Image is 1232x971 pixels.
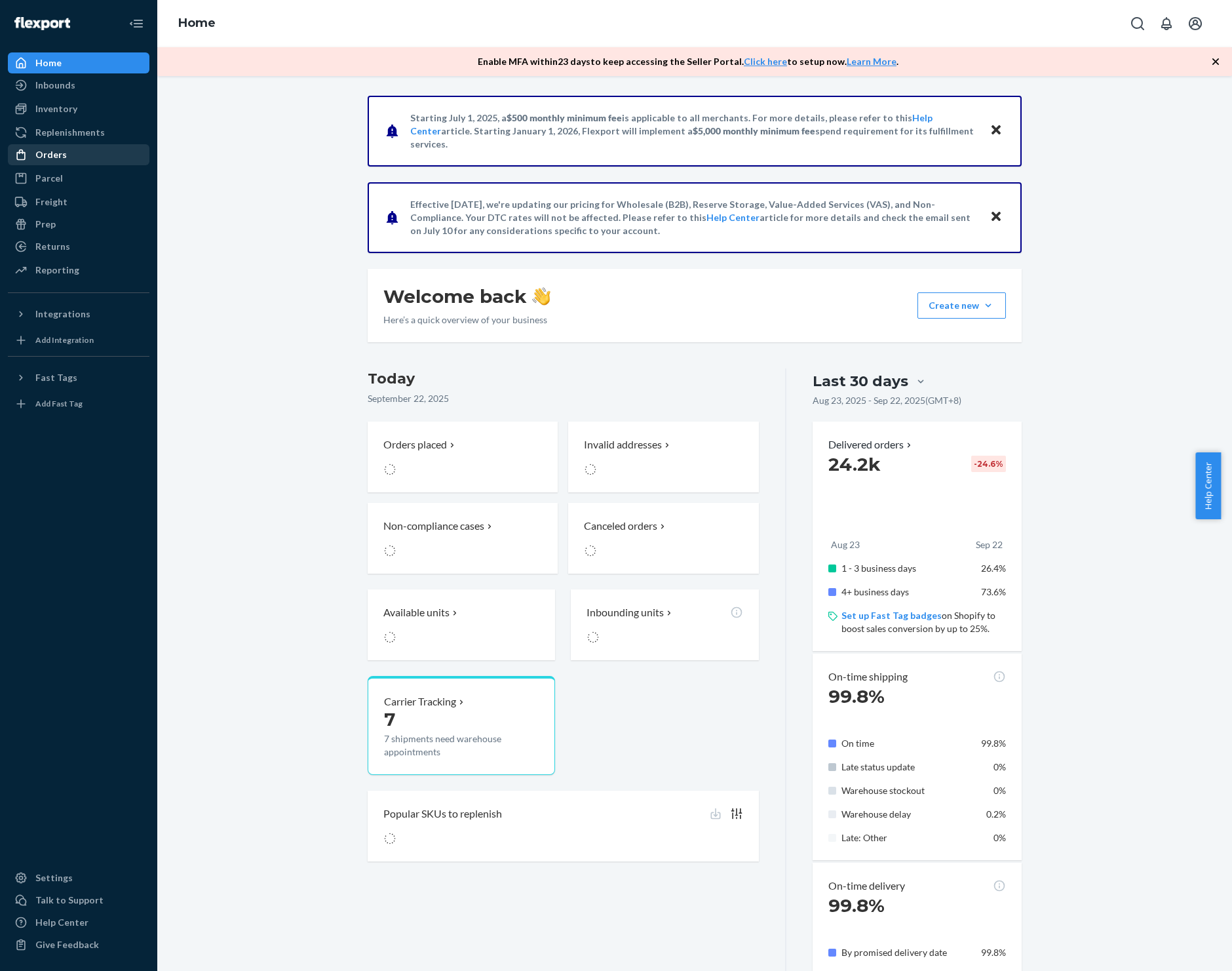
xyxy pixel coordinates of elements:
p: Late status update [841,761,971,774]
a: Add Fast Tag [8,393,149,414]
p: Sep 22 [976,538,1003,551]
ol: breadcrumbs [168,5,226,43]
div: -24.6 % [971,456,1006,472]
a: Help Center [706,212,760,223]
div: Orders [35,148,67,161]
button: Close [988,208,1005,227]
div: Help Center [35,916,88,929]
div: Inbounds [35,79,75,92]
p: September 22, 2025 [368,392,759,405]
p: Non-compliance cases [383,519,484,534]
div: Talk to Support [35,894,104,907]
p: Available units [383,605,450,620]
a: Learn More [847,56,896,67]
button: Open notifications [1153,10,1180,37]
a: Help Center [8,912,149,933]
a: Add Integration [8,330,149,351]
div: Replenishments [35,126,105,139]
button: Inbounding units [571,589,758,660]
span: 99.8% [828,685,885,707]
a: Inventory [8,98,149,119]
span: 0% [993,785,1006,796]
div: Returns [35,240,70,253]
div: Parcel [35,172,63,185]
span: 99.8% [828,894,885,917]
p: Warehouse delay [841,808,971,821]
a: Parcel [8,168,149,189]
p: On-time shipping [828,669,908,684]
p: Inbounding units [587,605,664,620]
span: $5,000 monthly minimum fee [693,125,815,136]
button: Delivered orders [828,437,914,452]
button: Fast Tags [8,367,149,388]
img: hand-wave emoji [532,287,550,306]
button: Invalid addresses [568,422,758,492]
p: Warehouse stockout [841,784,971,797]
p: on Shopify to boost sales conversion by up to 25%. [841,609,1006,635]
div: Freight [35,195,67,208]
h1: Welcome back [383,285,550,308]
div: Last 30 days [813,371,908,391]
button: Create new [917,292,1006,319]
p: 4+ business days [841,585,971,599]
span: 73.6% [981,586,1006,597]
span: 0% [993,761,1006,772]
button: Canceled orders [568,503,758,574]
p: On-time delivery [828,879,905,894]
button: Carrier Tracking77 shipments need warehouse appointments [368,676,555,776]
button: Available units [368,589,555,660]
p: On time [841,737,971,750]
div: Prep [35,218,56,231]
p: Effective [DATE], we're updating our pricing for Wholesale (B2B), Reserve Storage, Value-Added Se... [410,198,977,237]
button: Orders placed [368,422,558,492]
button: Help Center [1195,452,1221,519]
span: 0.2% [986,808,1006,820]
button: Talk to Support [8,890,149,911]
p: Here’s a quick overview of your business [383,313,550,327]
p: Late: Other [841,831,971,844]
a: Prep [8,214,149,235]
a: Settings [8,867,149,888]
p: Invalid addresses [584,437,662,452]
a: Home [8,52,149,73]
button: Give Feedback [8,934,149,955]
span: 24.2k [828,453,881,475]
p: 1 - 3 business days [841,562,971,575]
div: Give Feedback [35,938,99,951]
span: 99.8% [981,947,1006,958]
a: Returns [8,236,149,257]
button: Non-compliance cases [368,503,558,574]
a: Set up Fast Tag badges [841,610,942,621]
div: Fast Tags [35,371,77,384]
p: 7 shipments need warehouse appointments [384,732,539,759]
div: Inventory [35,102,77,115]
a: Freight [8,191,149,212]
div: Add Fast Tag [35,398,83,409]
a: Orders [8,144,149,165]
button: Open account menu [1182,10,1208,37]
button: Open Search Box [1125,10,1151,37]
button: Close Navigation [123,10,149,37]
p: Canceled orders [584,519,657,534]
div: Add Integration [35,334,94,346]
a: Inbounds [8,75,149,96]
span: 26.4% [981,563,1006,574]
span: 99.8% [981,738,1006,749]
p: Starting July 1, 2025, a is applicable to all merchants. For more details, please refer to this a... [410,111,977,151]
p: By promised delivery date [841,946,971,959]
div: Settings [35,871,73,884]
a: Click here [744,56,787,67]
p: Enable MFA within 23 days to keep accessing the Seller Portal. to setup now. . [478,55,898,68]
a: Home [178,16,216,30]
div: Integrations [35,307,90,321]
a: Reporting [8,260,149,281]
p: Aug 23, 2025 - Sep 22, 2025 ( GMT+8 ) [813,394,961,407]
span: 7 [384,708,395,730]
div: Reporting [35,264,79,277]
button: Close [988,121,1005,140]
div: Home [35,56,62,69]
span: $500 monthly minimum fee [507,112,622,123]
img: Flexport logo [14,17,70,30]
